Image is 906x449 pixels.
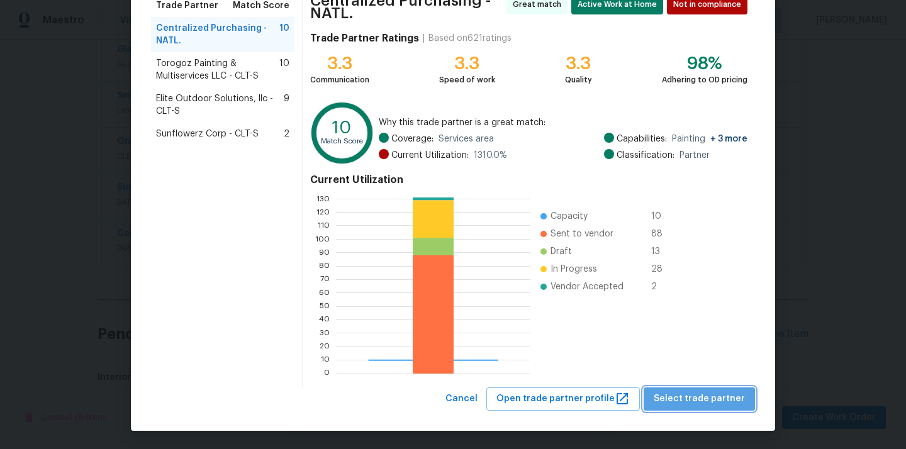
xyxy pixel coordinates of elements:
[279,57,289,82] span: 10
[310,74,369,86] div: Communication
[654,391,745,407] span: Select trade partner
[617,149,674,162] span: Classification:
[321,138,363,145] text: Match Score
[551,280,624,293] span: Vendor Accepted
[310,57,369,70] div: 3.3
[156,22,279,47] span: Centralized Purchasing - NATL.
[551,210,588,223] span: Capacity
[551,263,597,275] span: In Progress
[332,119,352,136] text: 10
[551,228,613,240] span: Sent to vendor
[662,74,747,86] div: Adhering to OD pricing
[419,32,428,45] div: |
[284,92,289,118] span: 9
[617,133,667,145] span: Capabilities:
[319,262,330,270] text: 80
[319,248,330,256] text: 90
[551,245,572,258] span: Draft
[316,208,330,216] text: 120
[320,343,330,350] text: 20
[439,74,495,86] div: Speed of work
[651,228,671,240] span: 88
[486,387,640,411] button: Open trade partner profile
[279,22,289,47] span: 10
[316,195,330,202] text: 130
[315,235,330,243] text: 100
[284,128,289,140] span: 2
[672,133,747,145] span: Painting
[651,210,671,223] span: 10
[439,133,494,145] span: Services area
[710,135,747,143] span: + 3 more
[496,391,630,407] span: Open trade partner profile
[320,330,330,337] text: 30
[679,149,710,162] span: Partner
[565,57,592,70] div: 3.3
[319,289,330,297] text: 60
[651,280,671,293] span: 2
[321,356,330,363] text: 10
[310,174,747,186] h4: Current Utilization
[156,128,259,140] span: Sunflowerz Corp - CLT-S
[391,149,469,162] span: Current Utilization:
[651,263,671,275] span: 28
[156,57,279,82] span: Torogoz Painting & Multiservices LLC - CLT-S
[320,302,330,310] text: 50
[428,32,512,45] div: Based on 621 ratings
[319,316,330,323] text: 40
[310,32,419,45] h4: Trade Partner Ratings
[320,275,330,283] text: 70
[439,57,495,70] div: 3.3
[440,387,483,411] button: Cancel
[565,74,592,86] div: Quality
[662,57,747,70] div: 98%
[324,370,330,377] text: 0
[644,387,755,411] button: Select trade partner
[156,92,284,118] span: Elite Outdoor Solutions, llc - CLT-S
[474,149,507,162] span: 1310.0 %
[318,222,330,230] text: 110
[651,245,671,258] span: 13
[445,391,478,407] span: Cancel
[391,133,433,145] span: Coverage:
[379,116,747,129] span: Why this trade partner is a great match:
